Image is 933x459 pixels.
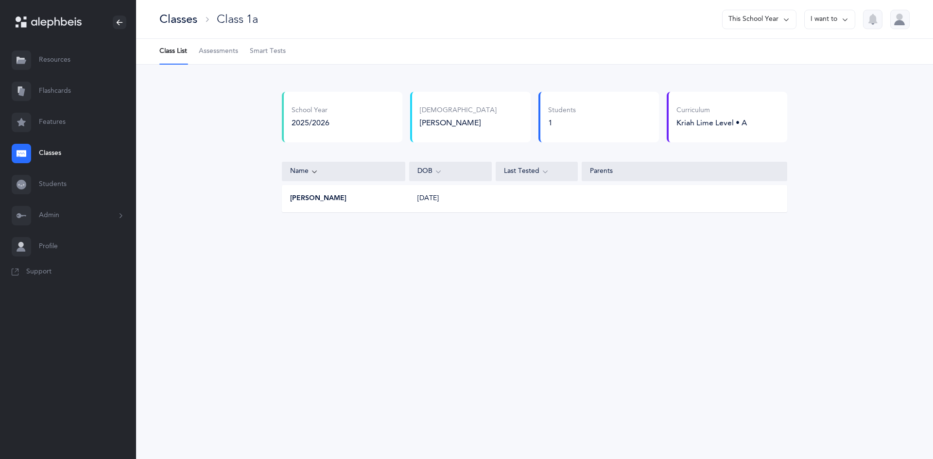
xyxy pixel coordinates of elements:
div: 1 [548,118,576,128]
div: DOB [417,166,484,177]
div: Kriah Lime Level • A [676,118,747,128]
button: This School Year [722,10,796,29]
div: Classes [159,11,197,27]
span: Smart Tests [250,47,286,56]
span: Assessments [199,47,238,56]
span: Support [26,267,52,277]
div: Name [290,166,397,177]
button: I want to [804,10,855,29]
div: Students [548,106,576,116]
div: School Year [292,106,329,116]
div: Class 1a [217,11,258,27]
div: 2025/2026 [292,118,329,128]
div: Parents [590,167,779,176]
div: Last Tested [504,166,570,177]
div: Curriculum [676,106,747,116]
div: [DEMOGRAPHIC_DATA] [420,106,523,116]
div: [PERSON_NAME] [420,118,523,128]
button: [PERSON_NAME] [290,194,346,204]
div: [DATE] [410,194,492,204]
